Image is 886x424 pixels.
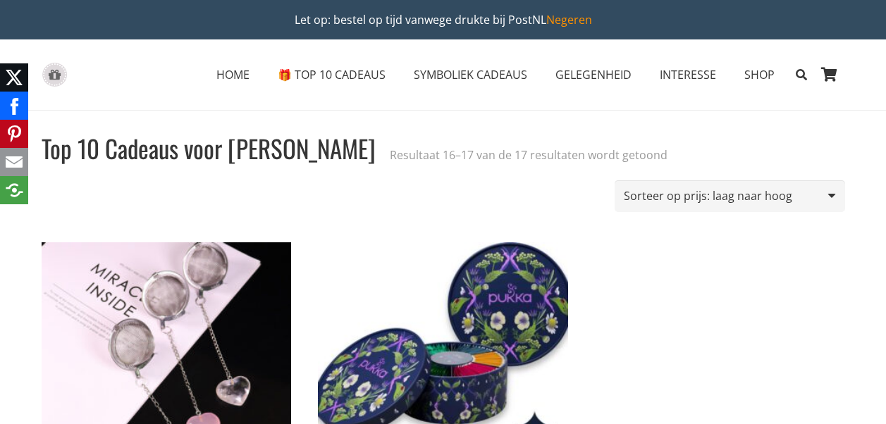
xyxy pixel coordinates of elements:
[660,67,716,82] span: INTERESSE
[789,57,813,92] a: Zoeken
[546,12,592,27] a: Negeren
[744,67,775,82] span: SHOP
[390,146,667,163] p: Resultaat 16–17 van de 17 resultaten wordt getoond
[264,57,400,92] a: 🎁 TOP 10 CADEAUS🎁 TOP 10 CADEAUS Menu
[202,57,264,92] a: HOMEHOME Menu
[414,67,527,82] span: SYMBOLIEK CADEAUS
[216,67,250,82] span: HOME
[730,57,789,92] a: SHOPSHOP Menu
[615,180,844,212] select: Winkelbestelling
[541,57,646,92] a: GELEGENHEIDGELEGENHEID Menu
[42,63,68,87] a: gift-box-icon-grey-inspirerendwinkelen
[42,132,376,164] h1: Top 10 Cadeaus voor [PERSON_NAME]
[555,67,632,82] span: GELEGENHEID
[400,57,541,92] a: SYMBOLIEK CADEAUSSYMBOLIEK CADEAUS Menu
[646,57,730,92] a: INTERESSEINTERESSE Menu
[814,39,845,110] a: Winkelwagen
[278,67,386,82] span: 🎁 TOP 10 CADEAUS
